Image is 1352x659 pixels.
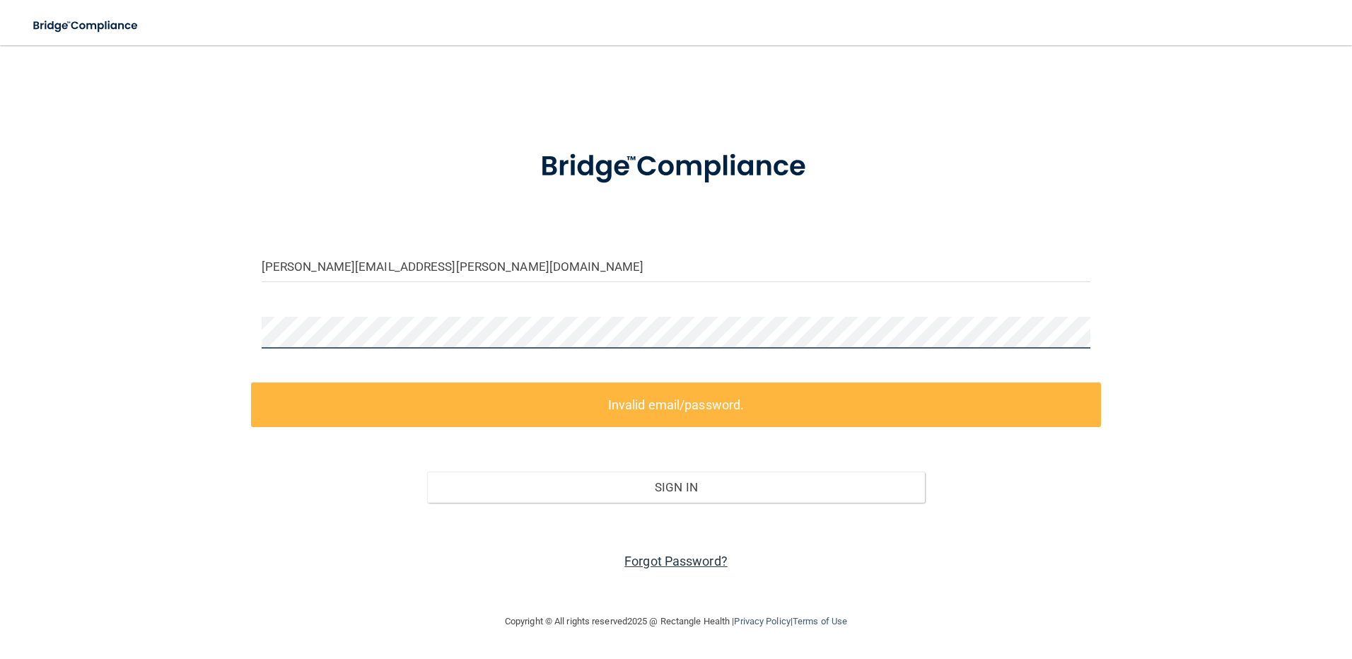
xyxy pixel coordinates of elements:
[21,11,151,40] img: bridge_compliance_login_screen.278c3ca4.svg
[734,616,790,626] a: Privacy Policy
[427,472,925,503] button: Sign In
[251,383,1102,427] label: Invalid email/password.
[418,599,934,644] div: Copyright © All rights reserved 2025 @ Rectangle Health | |
[624,554,728,568] a: Forgot Password?
[793,616,847,626] a: Terms of Use
[511,130,841,204] img: bridge_compliance_login_screen.278c3ca4.svg
[262,250,1091,282] input: Email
